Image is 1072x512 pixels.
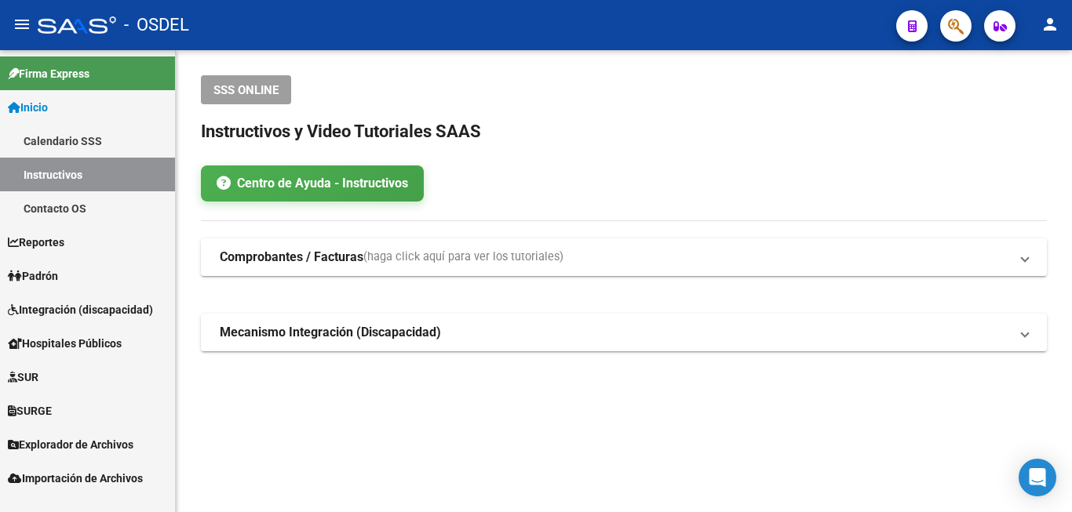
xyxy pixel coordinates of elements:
span: Importación de Archivos [8,470,143,487]
a: Centro de Ayuda - Instructivos [201,165,424,202]
strong: Mecanismo Integración (Discapacidad) [220,324,441,341]
span: SUR [8,369,38,386]
span: - OSDEL [124,8,189,42]
mat-expansion-panel-header: Comprobantes / Facturas(haga click aquí para ver los tutoriales) [201,238,1047,276]
mat-expansion-panel-header: Mecanismo Integración (Discapacidad) [201,314,1047,351]
span: SURGE [8,402,52,419]
mat-icon: menu [13,15,31,34]
strong: Comprobantes / Facturas [220,249,363,266]
div: Open Intercom Messenger [1019,459,1056,496]
span: Integración (discapacidad) [8,301,153,318]
h2: Instructivos y Video Tutoriales SAAS [201,117,1047,147]
span: Padrón [8,267,58,285]
mat-icon: person [1041,15,1059,34]
button: SSS ONLINE [201,75,291,104]
span: Reportes [8,234,64,251]
span: (haga click aquí para ver los tutoriales) [363,249,563,266]
span: Hospitales Públicos [8,335,122,352]
span: Inicio [8,99,48,116]
span: Explorador de Archivos [8,436,133,453]
span: SSS ONLINE [213,83,279,97]
span: Firma Express [8,65,89,82]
